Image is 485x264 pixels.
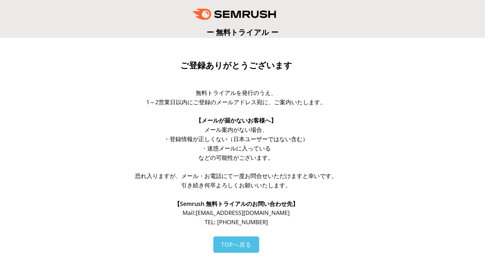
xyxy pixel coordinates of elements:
[205,218,268,226] span: TEL: [PHONE_NUMBER]
[174,200,298,208] span: 【Semrush 無料トライアルのお問い合わせ先】
[207,27,278,37] span: ー 無料トライアル ー
[181,181,291,189] span: 引き続き何卒よろしくお願いいたします。
[201,144,271,152] span: ・迷惑メールに入っている
[146,98,326,106] span: 1～2営業日以内にご登録のメールアドレス宛に、ご案内いたします。
[135,172,337,180] span: 恐れ入りますが、メール・お電話にて一度お問合せいただけますと幸いです。
[221,241,251,248] span: TOPへ戻る
[164,135,308,143] span: ・登録情報が正しくない（日本ユーザーではない含む）
[196,116,277,124] span: 【メールが届かないお客様へ】
[196,89,277,97] span: 無料トライアルを発行のうえ、
[204,126,268,133] span: メール案内がない場合、
[213,236,259,253] a: TOPへ戻る
[199,154,274,161] span: などの可能性がございます。
[183,209,290,217] span: Mail: [EMAIL_ADDRESS][DOMAIN_NAME]
[180,61,292,70] span: ご登録ありがとうございます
